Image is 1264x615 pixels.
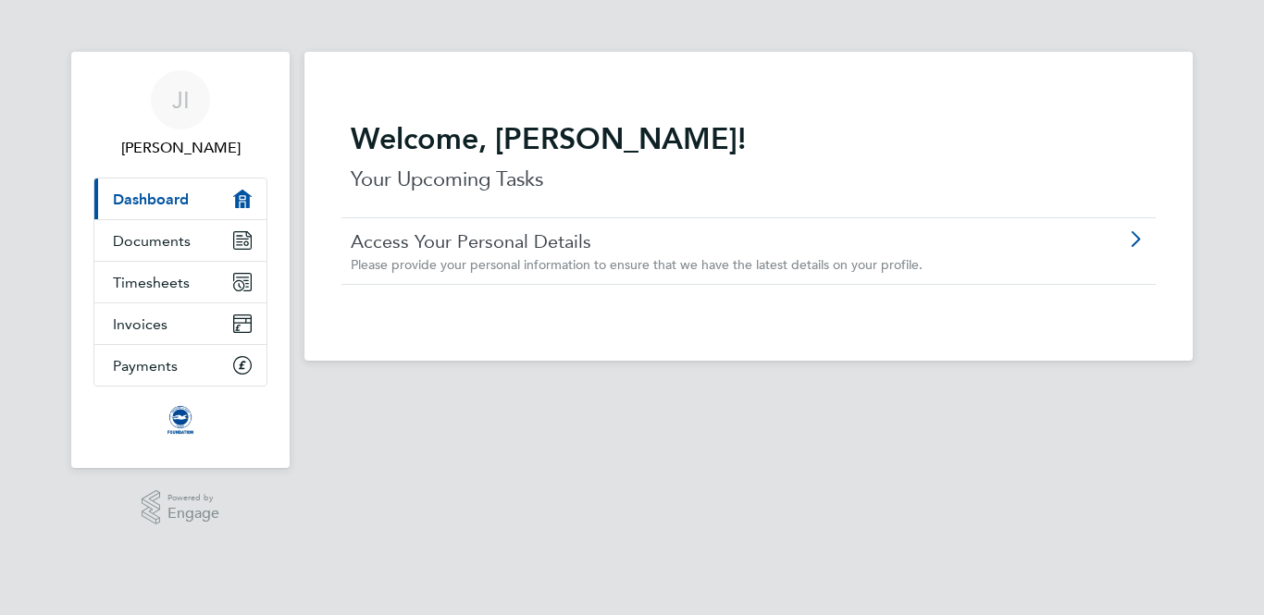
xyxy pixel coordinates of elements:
span: Documents [113,232,191,250]
a: Timesheets [94,262,266,302]
span: Timesheets [113,274,190,291]
p: Your Upcoming Tasks [351,165,1146,194]
a: Invoices [94,303,266,344]
a: JI[PERSON_NAME] [93,70,267,159]
span: Engage [167,506,219,522]
span: Payments [113,357,178,375]
a: Documents [94,220,266,261]
a: Dashboard [94,178,266,219]
span: Powered by [167,490,219,506]
span: Please provide your personal information to ensure that we have the latest details on your profile. [351,256,923,273]
span: Dashboard [113,191,189,208]
a: Powered byEngage [142,490,220,525]
a: Payments [94,345,266,386]
img: albioninthecommunity-logo-retina.png [166,405,195,435]
span: JI [172,88,190,112]
a: Access Your Personal Details [351,229,1042,253]
span: Invoices [113,315,167,333]
span: Julie Impey [93,137,267,159]
a: Go to home page [93,405,267,435]
nav: Main navigation [71,52,290,468]
h2: Welcome, [PERSON_NAME]! [351,120,1146,157]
